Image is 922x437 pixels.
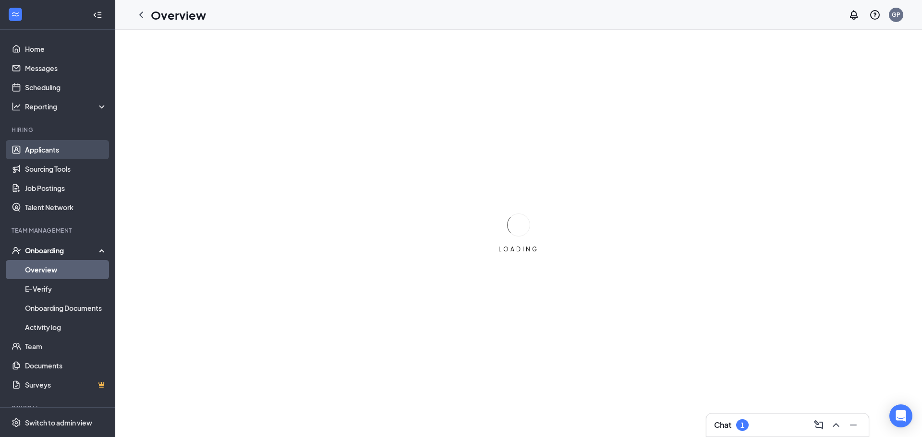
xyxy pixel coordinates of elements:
svg: Settings [12,418,21,427]
a: Talent Network [25,198,107,217]
svg: ChevronLeft [135,9,147,21]
a: Messages [25,59,107,78]
div: GP [892,11,900,19]
a: Scheduling [25,78,107,97]
a: Applicants [25,140,107,159]
svg: Notifications [848,9,860,21]
a: SurveysCrown [25,375,107,394]
button: ComposeMessage [811,417,826,433]
button: Minimize [846,417,861,433]
svg: Analysis [12,102,21,111]
button: ChevronUp [828,417,844,433]
a: Documents [25,356,107,375]
svg: UserCheck [12,246,21,255]
h1: Overview [151,7,206,23]
div: Payroll [12,404,105,412]
svg: Collapse [93,10,102,20]
h3: Chat [714,420,731,430]
svg: WorkstreamLogo [11,10,20,19]
a: Activity log [25,318,107,337]
a: Onboarding Documents [25,298,107,318]
svg: Minimize [848,419,859,431]
div: Team Management [12,226,105,235]
svg: QuestionInfo [869,9,881,21]
div: 1 [740,421,744,429]
a: Overview [25,260,107,279]
div: LOADING [495,245,543,253]
div: Reporting [25,102,108,111]
a: Job Postings [25,178,107,198]
svg: ComposeMessage [813,419,825,431]
a: E-Verify [25,279,107,298]
a: Sourcing Tools [25,159,107,178]
svg: ChevronUp [830,419,842,431]
div: Open Intercom Messenger [889,404,912,427]
a: Team [25,337,107,356]
div: Hiring [12,126,105,134]
div: Switch to admin view [25,418,92,427]
div: Onboarding [25,246,99,255]
a: Home [25,39,107,59]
